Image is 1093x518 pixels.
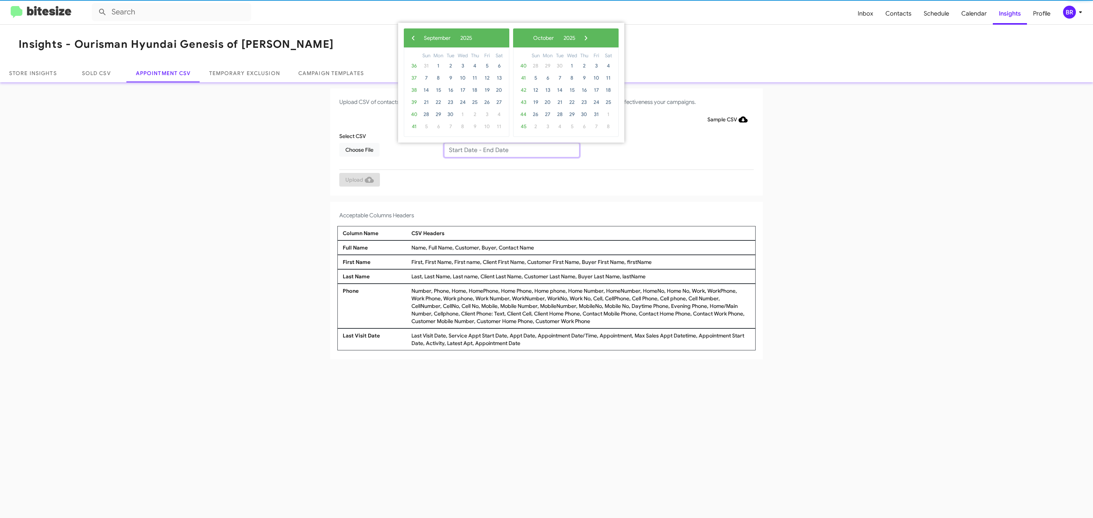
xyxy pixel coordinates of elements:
[444,143,580,157] input: Start Date - End Date
[590,96,602,108] span: 24
[444,52,457,60] th: weekday
[578,96,590,108] span: 23
[398,23,624,143] bs-daterangepicker-container: calendar
[529,84,542,96] span: 12
[127,64,200,82] a: Appointment CSV
[580,32,592,44] button: ›
[590,84,602,96] span: 17
[420,96,432,108] span: 21
[455,32,477,44] button: 2025
[420,108,432,121] span: 28
[408,96,420,108] span: 39
[918,3,955,25] a: Schedule
[517,72,529,84] span: 41
[554,96,566,108] span: 21
[481,72,493,84] span: 12
[339,211,754,220] h4: Acceptable Columns Headers
[533,35,554,41] span: October
[432,96,444,108] span: 22
[469,60,481,72] span: 4
[566,108,578,121] span: 29
[517,84,529,96] span: 42
[517,60,529,72] span: 40
[457,72,469,84] span: 10
[493,108,505,121] span: 4
[19,38,334,50] h1: Insights - Ourisman Hyundai Genesis of [PERSON_NAME]
[444,60,457,72] span: 2
[339,173,380,187] button: Upload
[420,84,432,96] span: 14
[424,35,450,41] span: September
[469,72,481,84] span: 11
[566,96,578,108] span: 22
[517,121,529,133] span: 45
[578,121,590,133] span: 6
[517,108,529,121] span: 44
[566,72,578,84] span: 8
[852,3,879,25] span: Inbox
[341,229,409,237] div: Column Name
[341,273,409,280] div: Last Name
[432,52,444,60] th: weekday
[457,84,469,96] span: 17
[1027,3,1057,25] a: Profile
[493,60,505,72] span: 6
[542,96,554,108] span: 20
[481,96,493,108] span: 26
[200,64,289,82] a: Temporary Exclusion
[481,60,493,72] span: 5
[542,52,554,60] th: weekday
[409,229,752,237] div: CSV Headers
[409,287,752,325] div: Number, Phone, Home, HomePhone, Home Phone, Home phone, Home Number, HomeNumber, HomeNo, Home No,...
[554,52,566,60] th: weekday
[701,113,754,126] button: Sample CSV
[602,52,614,60] th: weekday
[602,60,614,72] span: 4
[481,52,493,60] th: weekday
[578,60,590,72] span: 2
[554,60,566,72] span: 30
[341,258,409,266] div: First Name
[542,108,554,121] span: 27
[444,96,457,108] span: 23
[493,121,505,133] span: 11
[469,84,481,96] span: 18
[590,108,602,121] span: 31
[542,84,554,96] span: 13
[578,72,590,84] span: 9
[444,72,457,84] span: 9
[566,84,578,96] span: 15
[1057,6,1085,19] button: BR
[469,121,481,133] span: 9
[578,84,590,96] span: 16
[339,143,380,157] button: Choose File
[481,108,493,121] span: 3
[955,3,993,25] a: Calendar
[602,121,614,133] span: 8
[408,108,420,121] span: 40
[409,332,752,347] div: Last Visit Date, Service Appt Start Date, Appt Date, Appointment Date/Time, Appointment, Max Sale...
[409,244,752,251] div: Name, Full Name, Customer, Buyer, Contact Name
[339,97,754,107] h4: Upload CSV of contacts who made appointment. We will match them with the conversations to help yo...
[1063,6,1076,19] div: BR
[289,64,373,82] a: Campaign Templates
[457,96,469,108] span: 24
[92,3,251,21] input: Search
[566,52,578,60] th: weekday
[554,84,566,96] span: 14
[419,32,455,44] button: September
[578,52,590,60] th: weekday
[408,33,488,39] bs-datepicker-navigation-view: ​ ​ ​
[542,60,554,72] span: 29
[345,143,373,157] span: Choose File
[481,121,493,133] span: 10
[879,3,918,25] span: Contacts
[590,60,602,72] span: 3
[493,84,505,96] span: 20
[590,72,602,84] span: 10
[529,121,542,133] span: 2
[559,32,580,44] button: 2025
[457,60,469,72] span: 3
